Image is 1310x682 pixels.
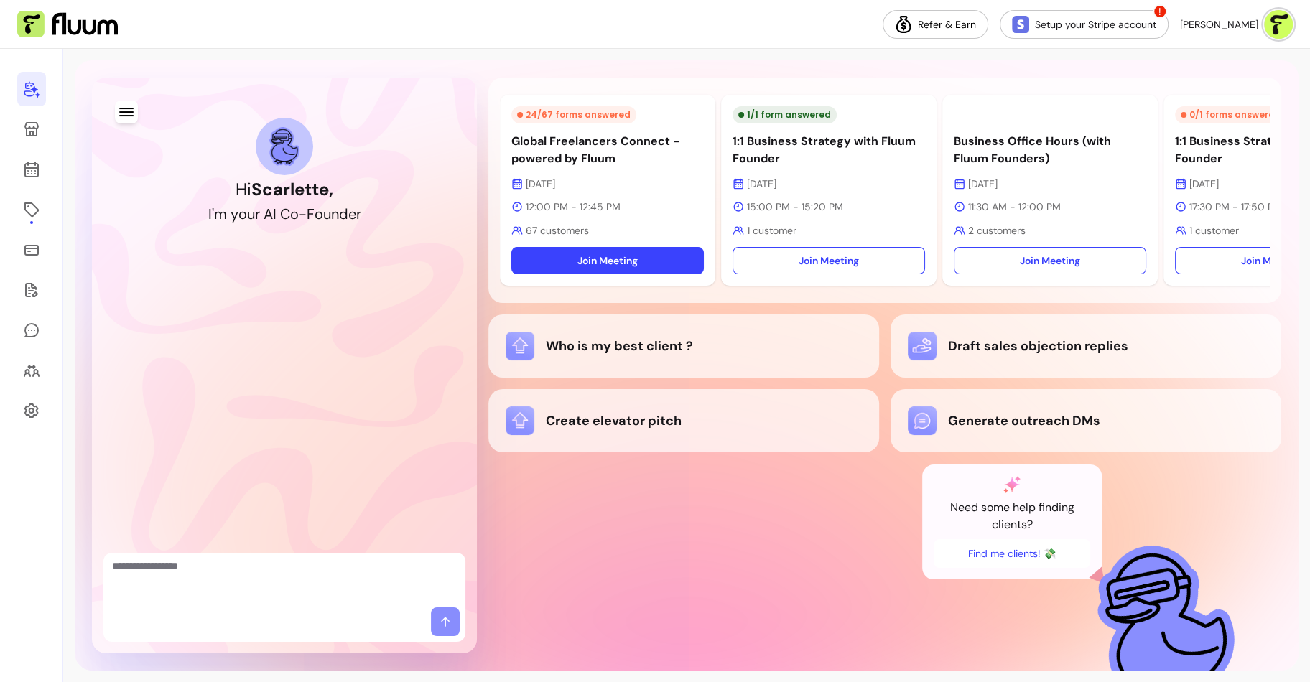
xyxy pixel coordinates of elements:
[208,204,361,224] h2: I'm your AI Co-Founder
[954,133,1146,167] p: Business Office Hours (with Fluum Founders)
[511,177,704,191] p: [DATE]
[506,406,534,435] img: Create elevator pitch
[1003,476,1021,493] img: AI Co-Founder gradient star
[506,332,534,360] img: Who is my best client ?
[17,192,46,227] a: Offerings
[299,204,307,224] div: -
[212,204,214,224] div: '
[733,247,925,274] a: Join Meeting
[1153,4,1167,19] span: !
[1180,17,1258,32] span: [PERSON_NAME]
[506,332,862,360] div: Who is my best client ?
[908,332,937,360] img: Draft sales objection replies
[908,406,1264,435] div: Generate outreach DMs
[331,204,339,224] div: n
[1012,16,1029,33] img: Stripe Icon
[733,177,925,191] p: [DATE]
[280,204,290,224] div: C
[231,204,238,224] div: y
[954,177,1146,191] p: [DATE]
[733,223,925,238] p: 1 customer
[339,204,348,224] div: d
[269,127,299,165] img: AI Co-Founder avatar
[908,332,1264,360] div: Draft sales objection replies
[954,247,1146,274] a: Join Meeting
[511,200,704,214] p: 12:00 PM - 12:45 PM
[511,133,704,167] p: Global Freelancers Connect - powered by Fluum
[954,223,1146,238] p: 2 customers
[264,204,273,224] div: A
[17,233,46,267] a: Sales
[1180,10,1293,39] button: avatar[PERSON_NAME]
[511,223,704,238] p: 67 customers
[17,72,46,106] a: Home
[1175,106,1286,123] div: 0 / 1 forms answered
[307,204,315,224] div: F
[17,11,118,38] img: Fluum Logo
[17,313,46,347] a: My Messages
[315,204,323,224] div: o
[348,204,356,224] div: e
[323,204,331,224] div: u
[17,112,46,146] a: My Page
[238,204,247,224] div: o
[1264,10,1293,39] img: avatar
[255,204,260,224] div: r
[733,133,925,167] p: 1:1 Business Strategy with Fluum Founder
[356,204,361,224] div: r
[883,10,988,39] a: Refer & Earn
[1000,10,1169,39] a: Setup your Stripe account
[954,200,1146,214] p: 11:30 AM - 12:00 PM
[506,406,862,435] div: Create elevator pitch
[511,247,704,274] a: Join Meeting
[247,204,255,224] div: u
[733,200,925,214] p: 15:00 PM - 15:20 PM
[908,406,937,435] img: Generate outreach DMs
[934,539,1090,568] button: Find me clients! 💸
[273,204,277,224] div: I
[251,178,333,200] b: Scarlette ,
[208,204,212,224] div: I
[236,178,333,201] h1: Hi
[511,106,636,123] div: 24 / 67 forms answered
[17,353,46,388] a: Clients
[290,204,299,224] div: o
[17,152,46,187] a: Calendar
[934,499,1090,533] p: Need some help finding clients?
[733,106,837,123] div: 1 / 1 form answered
[17,273,46,307] a: Forms
[214,204,227,224] div: m
[112,559,457,602] textarea: Ask me anything...
[17,393,46,428] a: Settings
